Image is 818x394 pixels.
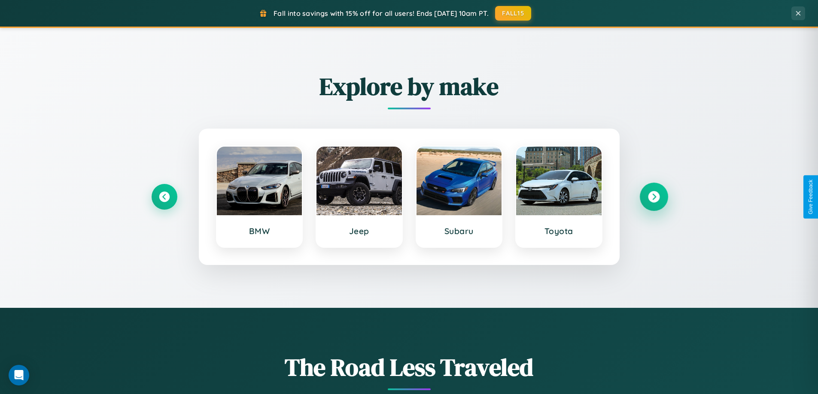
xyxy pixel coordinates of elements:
h3: Subaru [425,226,493,236]
div: Give Feedback [808,180,814,214]
span: Fall into savings with 15% off for all users! Ends [DATE] 10am PT. [274,9,489,18]
h3: Toyota [525,226,593,236]
h1: The Road Less Traveled [152,351,667,384]
h3: Jeep [325,226,393,236]
h2: Explore by make [152,70,667,103]
button: FALL15 [495,6,531,21]
h3: BMW [225,226,294,236]
div: Open Intercom Messenger [9,365,29,385]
